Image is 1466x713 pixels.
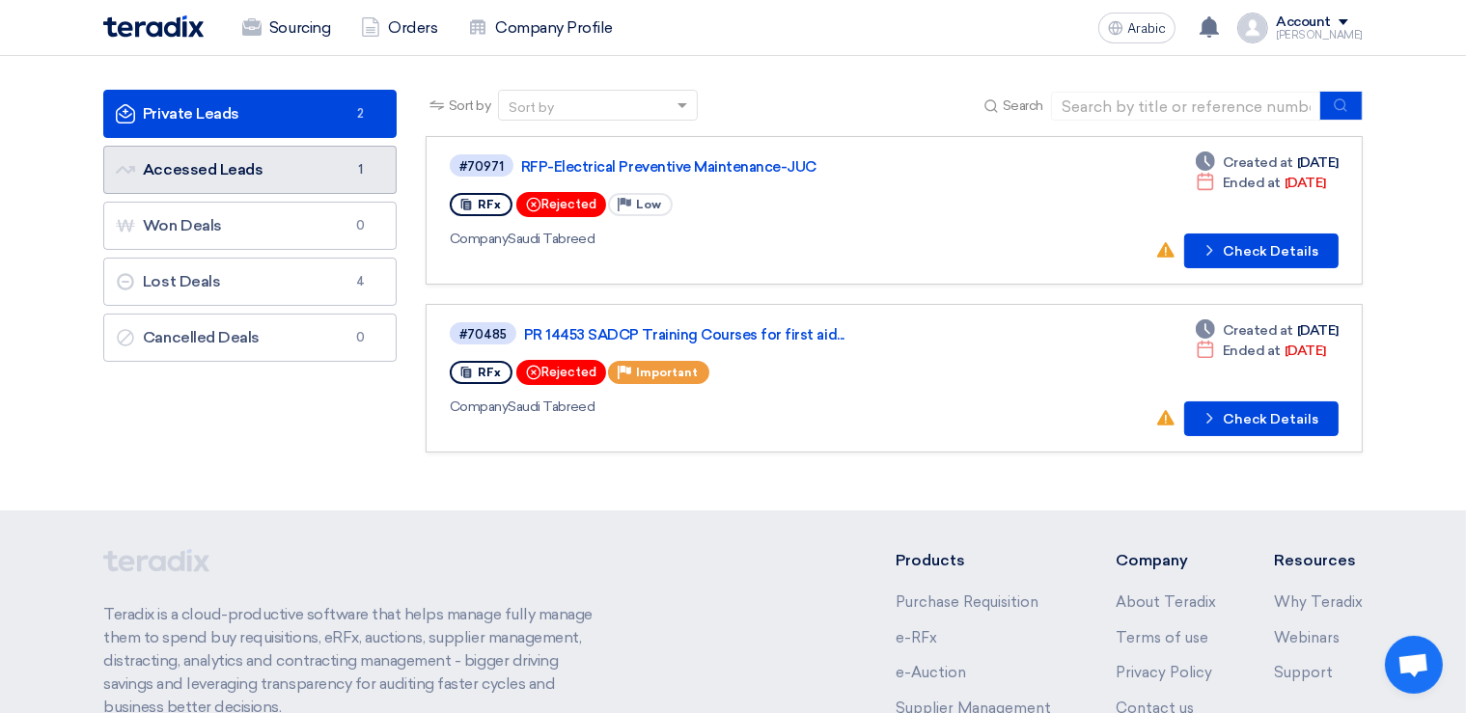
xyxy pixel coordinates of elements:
span: Ended at [1223,341,1281,361]
li: Company [1116,549,1216,572]
div: Rejected [516,192,606,217]
div: [DATE] [1196,320,1339,341]
span: 2 [349,104,373,123]
span: Important [636,366,698,379]
button: Check Details [1184,401,1339,436]
a: Company Profile [453,7,628,49]
a: Webinars [1274,629,1340,646]
a: Terms of use [1116,629,1208,646]
div: Rejected [516,360,606,385]
img: profile_test.png [1237,13,1268,43]
span: Ended at [1223,173,1281,193]
span: Sort by [449,96,491,116]
a: Cancelled Deals0 [103,314,397,362]
span: Low [636,198,661,211]
div: Saudi Tabreed [450,229,1008,249]
a: Sourcing [227,7,346,49]
span: RFx [478,366,501,379]
span: 1 [349,160,373,179]
li: Resources [1274,549,1363,572]
span: 0 [349,216,373,235]
a: e-Auction [896,664,966,681]
button: Arabic [1098,13,1176,43]
a: Accessed Leads1 [103,146,397,194]
div: Account [1276,14,1331,31]
div: Sort by [509,97,554,118]
span: Search [1003,96,1043,116]
span: Company [450,398,509,415]
a: PR 14453 SADCP Training Courses for first aid... [524,326,1007,343]
span: Arabic [1127,22,1166,36]
div: [DATE] [1196,152,1339,173]
span: 0 [349,328,373,347]
span: Created at [1223,320,1293,341]
a: Orders [346,7,453,49]
a: Support [1274,664,1333,681]
div: Open chat [1385,636,1443,694]
span: Company [450,231,509,247]
div: [DATE] [1196,341,1326,361]
li: Products [896,549,1059,572]
div: [PERSON_NAME] [1276,30,1363,41]
a: Privacy Policy [1116,664,1212,681]
a: About Teradix [1116,593,1216,611]
a: Private Leads2 [103,90,397,138]
a: e-RFx [896,629,937,646]
div: [DATE] [1196,173,1326,193]
div: #70485 [459,328,507,341]
img: Teradix logo [103,15,204,38]
span: Created at [1223,152,1293,173]
a: Why Teradix [1274,593,1363,611]
input: Search by title or reference number [1051,92,1321,121]
a: Won Deals0 [103,202,397,250]
a: Purchase Requisition [896,593,1038,611]
div: #70971 [459,160,504,173]
a: RFP-Electrical Preventive Maintenance-JUC [521,158,1004,176]
a: Lost Deals4 [103,258,397,306]
span: 4 [349,272,373,291]
div: Saudi Tabreed [450,397,1010,417]
button: Check Details [1184,233,1339,268]
span: RFx [478,198,501,211]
